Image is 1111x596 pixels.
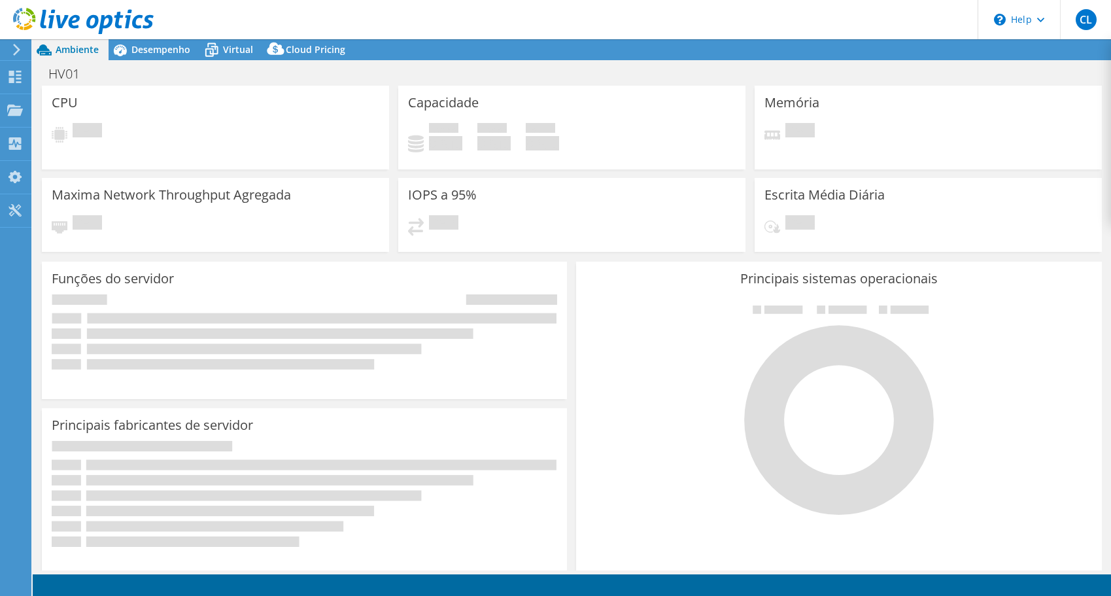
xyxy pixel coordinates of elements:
[52,418,253,432] h3: Principais fabricantes de servidor
[785,215,815,233] span: Pendente
[1076,9,1097,30] span: CL
[408,188,477,202] h3: IOPS a 95%
[994,14,1006,26] svg: \n
[52,188,291,202] h3: Maxima Network Throughput Agregada
[73,215,102,233] span: Pendente
[286,43,345,56] span: Cloud Pricing
[52,272,174,286] h3: Funções do servidor
[429,123,458,136] span: Usado
[131,43,190,56] span: Desempenho
[785,123,815,141] span: Pendente
[43,67,100,81] h1: HV01
[429,215,458,233] span: Pendente
[56,43,99,56] span: Ambiente
[526,123,555,136] span: Total
[477,136,511,150] h4: 0 GiB
[73,123,102,141] span: Pendente
[477,123,507,136] span: Disponível
[408,96,479,110] h3: Capacidade
[586,272,1091,286] h3: Principais sistemas operacionais
[764,188,885,202] h3: Escrita Média Diária
[764,96,819,110] h3: Memória
[429,136,462,150] h4: 0 GiB
[52,96,78,110] h3: CPU
[526,136,559,150] h4: 0 GiB
[223,43,253,56] span: Virtual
